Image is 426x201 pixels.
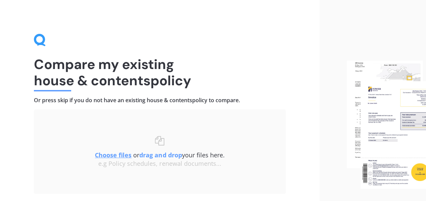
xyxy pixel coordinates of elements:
b: drag and drop [139,151,182,159]
h4: Or press skip if you do not have an existing house & contents policy to compare. [34,97,286,104]
h1: Compare my existing house & contents policy [34,56,286,89]
u: Choose files [95,151,131,159]
span: or your files here. [95,151,224,159]
img: files.webp [347,61,426,188]
div: e.g Policy schedules, renewal documents... [47,160,272,167]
